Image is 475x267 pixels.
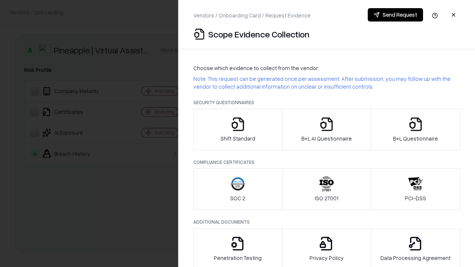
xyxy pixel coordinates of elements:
button: ISO 27001 [282,168,371,210]
button: B+L Questionnaire [371,109,460,150]
p: B+L Questionnaire [393,135,438,142]
button: SOC 2 [193,168,282,210]
button: Shift Standard [193,109,282,150]
p: Compliance Certificates [193,159,460,165]
p: PCI-DSS [405,194,426,202]
button: PCI-DSS [371,168,460,210]
p: ISO 27001 [315,194,338,202]
p: Note: This request can be generated once per assessment. After submission, you may follow up with... [193,75,460,90]
button: B+L AI Questionnaire [282,109,371,150]
button: Send Request [368,8,423,22]
p: Shift Standard [220,135,255,142]
p: SOC 2 [230,194,245,202]
p: B+L AI Questionnaire [301,135,352,142]
p: Scope Evidence Collection [208,28,309,40]
p: Additional Documents [193,219,460,225]
p: Choose which evidence to collect from the vendor: [193,64,460,72]
p: Security Questionnaires [193,99,460,106]
p: Data Processing Agreement [380,254,451,262]
p: Penetration Testing [214,254,262,262]
p: Vendors / Onboarding Card / Request Evidence [193,11,311,19]
p: Privacy Policy [309,254,344,262]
